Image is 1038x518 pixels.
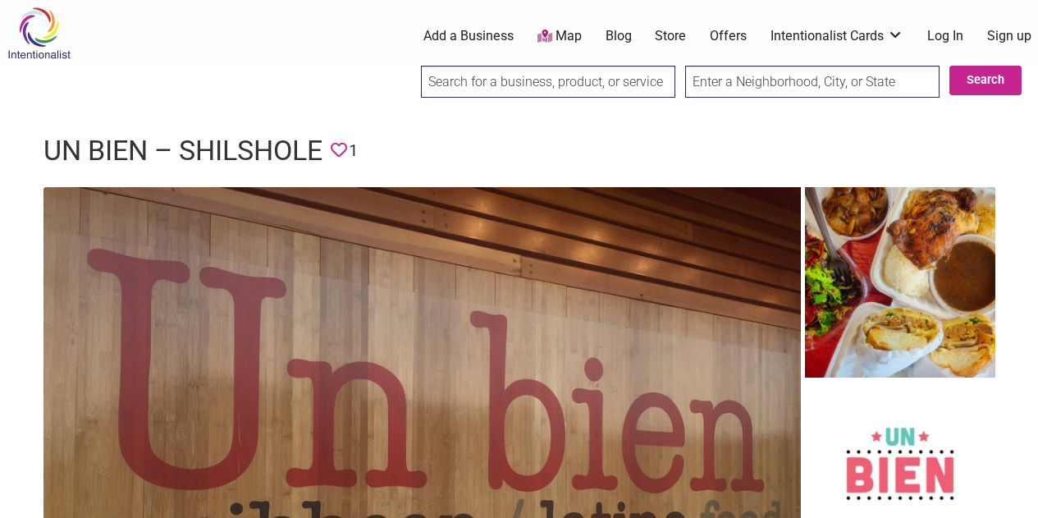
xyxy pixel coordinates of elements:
[685,66,940,98] input: Enter a Neighborhood, City, or State
[655,27,686,45] a: Store
[710,27,747,45] a: Offers
[43,131,322,171] h1: Un Bien – Shilshole
[537,27,582,46] a: Map
[770,27,903,45] a: Intentionalist Cards
[423,27,514,45] a: Add a Business
[805,187,995,382] img: Un Bien
[949,66,1022,95] button: Search
[987,27,1031,45] a: Sign up
[349,138,358,163] span: 1
[421,66,675,98] input: Search for a business, product, or service
[606,27,632,45] a: Blog
[927,27,963,45] a: Log In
